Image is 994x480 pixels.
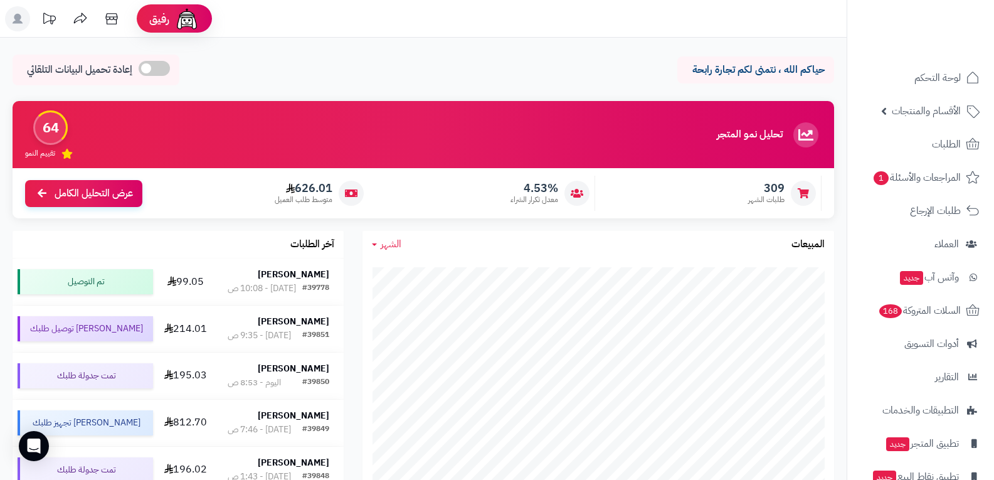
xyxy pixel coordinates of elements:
span: رفيق [149,11,169,26]
a: وآتس آبجديد [855,262,986,292]
a: السلات المتروكة168 [855,296,986,326]
span: العملاء [934,235,959,253]
a: أدوات التسويق [855,329,986,359]
div: [PERSON_NAME] توصيل طلبك [18,316,153,341]
span: الطلبات [932,136,961,153]
span: عرض التحليل الكامل [55,186,133,201]
p: حياكم الله ، نتمنى لكم تجارة رابحة [687,63,825,77]
div: [PERSON_NAME] تجهيز طلبك [18,410,153,435]
td: 812.70 [158,400,213,446]
span: 626.01 [275,181,332,195]
div: اليوم - 8:53 ص [228,376,281,389]
span: تقييم النمو [25,148,55,159]
img: ai-face.png [174,6,199,31]
a: لوحة التحكم [855,63,986,93]
a: العملاء [855,229,986,259]
span: طلبات الشهر [748,195,785,205]
td: 99.05 [158,259,213,305]
div: #39851 [302,329,329,342]
a: التقارير [855,362,986,392]
div: [DATE] - 9:35 ص [228,329,291,342]
span: معدل تكرار الشراء [510,195,558,205]
div: Open Intercom Messenger [19,431,49,461]
a: المراجعات والأسئلة1 [855,163,986,193]
a: التطبيقات والخدمات [855,395,986,425]
span: 309 [748,181,785,195]
span: المراجعات والأسئلة [872,169,961,186]
span: جديد [886,437,909,451]
a: تحديثات المنصة [33,6,65,35]
span: 1 [873,171,889,186]
strong: [PERSON_NAME] [258,409,329,422]
span: لوحة التحكم [914,69,961,87]
span: السلات المتروكة [878,302,961,319]
div: #39778 [302,282,329,295]
a: الطلبات [855,129,986,159]
h3: تحليل نمو المتجر [717,129,783,141]
span: أدوات التسويق [904,335,959,353]
span: إعادة تحميل البيانات التلقائي [27,63,132,77]
span: تطبيق المتجر [885,435,959,452]
div: تمت جدولة طلبك [18,363,153,388]
span: 4.53% [510,181,558,195]
strong: [PERSON_NAME] [258,315,329,328]
span: الشهر [381,237,401,252]
h3: المبيعات [791,239,825,250]
div: #39850 [302,376,329,389]
div: #39849 [302,424,329,436]
span: وآتس آب [899,269,959,286]
strong: [PERSON_NAME] [258,456,329,469]
h3: آخر الطلبات [290,239,334,250]
a: الشهر [372,237,401,252]
span: الأقسام والمنتجات [892,102,961,120]
span: جديد [900,271,923,285]
span: متوسط طلب العميل [275,195,332,205]
strong: [PERSON_NAME] [258,362,329,375]
a: طلبات الإرجاع [855,196,986,226]
img: logo-2.png [909,21,982,47]
a: عرض التحليل الكامل [25,180,142,207]
strong: [PERSON_NAME] [258,268,329,281]
span: التقارير [935,368,959,386]
td: 195.03 [158,353,213,399]
span: 168 [879,304,903,319]
td: 214.01 [158,306,213,352]
a: تطبيق المتجرجديد [855,429,986,459]
div: [DATE] - 7:46 ص [228,424,291,436]
span: طلبات الإرجاع [910,202,961,220]
div: تم التوصيل [18,269,153,294]
span: التطبيقات والخدمات [882,402,959,419]
div: [DATE] - 10:08 ص [228,282,296,295]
